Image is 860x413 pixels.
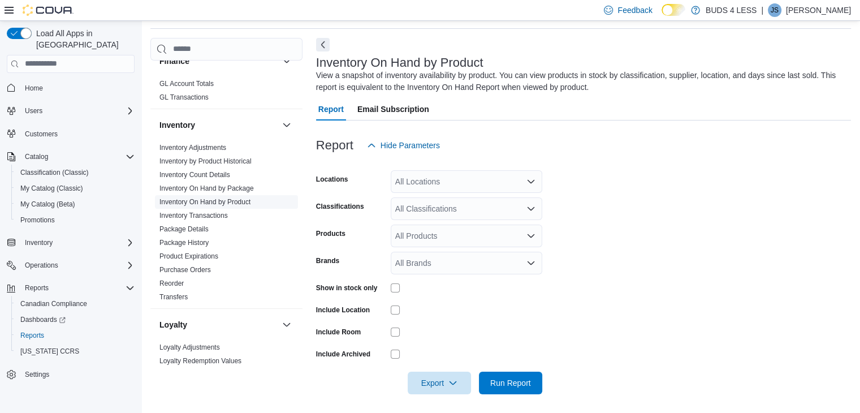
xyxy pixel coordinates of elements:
[16,213,135,227] span: Promotions
[159,292,188,302] span: Transfers
[786,3,851,17] p: [PERSON_NAME]
[16,182,135,195] span: My Catalog (Classic)
[381,140,440,151] span: Hide Parameters
[316,202,364,211] label: Classifications
[2,257,139,273] button: Operations
[761,3,763,17] p: |
[150,141,302,308] div: Inventory
[20,200,75,209] span: My Catalog (Beta)
[25,283,49,292] span: Reports
[20,127,135,141] span: Customers
[20,281,53,295] button: Reports
[20,368,54,381] a: Settings
[357,98,429,121] span: Email Subscription
[159,80,214,88] a: GL Account Totals
[526,231,535,240] button: Open list of options
[16,345,135,358] span: Washington CCRS
[316,283,378,292] label: Show in stock only
[159,212,228,220] a: Inventory Transactions
[2,103,139,119] button: Users
[16,166,135,179] span: Classification (Classic)
[159,93,209,101] a: GL Transactions
[20,236,135,249] span: Inventory
[20,259,135,272] span: Operations
[159,197,250,206] span: Inventory On Hand by Product
[316,70,845,93] div: View a snapshot of inventory availability by product. You can view products in stock by classific...
[316,328,361,337] label: Include Room
[159,319,187,330] h3: Loyalty
[159,279,184,287] a: Reorder
[20,150,135,164] span: Catalog
[16,313,70,326] a: Dashboards
[159,157,252,165] a: Inventory by Product Historical
[316,229,345,238] label: Products
[318,98,344,121] span: Report
[159,238,209,247] span: Package History
[16,313,135,326] span: Dashboards
[20,259,63,272] button: Operations
[2,235,139,251] button: Inventory
[2,366,139,382] button: Settings
[20,299,87,308] span: Canadian Compliance
[25,130,58,139] span: Customers
[159,265,211,274] span: Purchase Orders
[25,370,49,379] span: Settings
[2,149,139,165] button: Catalog
[25,238,53,247] span: Inventory
[159,252,218,261] span: Product Expirations
[159,55,189,67] h3: Finance
[159,356,241,365] span: Loyalty Redemption Values
[20,127,62,141] a: Customers
[159,119,195,131] h3: Inventory
[490,377,531,389] span: Run Report
[159,171,230,179] a: Inventory Count Details
[2,80,139,96] button: Home
[159,143,226,152] span: Inventory Adjustments
[662,4,685,16] input: Dark Mode
[16,182,88,195] a: My Catalog (Classic)
[159,225,209,233] a: Package Details
[771,3,779,17] span: JS
[316,139,353,152] h3: Report
[20,168,89,177] span: Classification (Classic)
[159,319,278,330] button: Loyalty
[159,343,220,351] a: Loyalty Adjustments
[159,357,241,365] a: Loyalty Redemption Values
[159,184,254,192] a: Inventory On Hand by Package
[159,211,228,220] span: Inventory Transactions
[362,134,444,157] button: Hide Parameters
[20,347,79,356] span: [US_STATE] CCRS
[159,184,254,193] span: Inventory On Hand by Package
[2,126,139,142] button: Customers
[159,252,218,260] a: Product Expirations
[159,239,209,247] a: Package History
[20,104,135,118] span: Users
[16,166,93,179] a: Classification (Classic)
[16,297,135,311] span: Canadian Compliance
[23,5,74,16] img: Cova
[316,256,339,265] label: Brands
[526,177,535,186] button: Open list of options
[159,79,214,88] span: GL Account Totals
[159,266,211,274] a: Purchase Orders
[11,312,139,328] a: Dashboards
[20,236,57,249] button: Inventory
[20,81,47,95] a: Home
[159,157,252,166] span: Inventory by Product Historical
[25,152,48,161] span: Catalog
[316,38,330,51] button: Next
[11,343,139,359] button: [US_STATE] CCRS
[150,341,302,372] div: Loyalty
[526,204,535,213] button: Open list of options
[25,261,58,270] span: Operations
[11,165,139,180] button: Classification (Classic)
[316,350,370,359] label: Include Archived
[159,343,220,352] span: Loyalty Adjustments
[32,28,135,50] span: Load All Apps in [GEOGRAPHIC_DATA]
[20,184,83,193] span: My Catalog (Classic)
[159,279,184,288] span: Reorder
[280,318,293,332] button: Loyalty
[159,119,278,131] button: Inventory
[159,293,188,301] a: Transfers
[20,331,44,340] span: Reports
